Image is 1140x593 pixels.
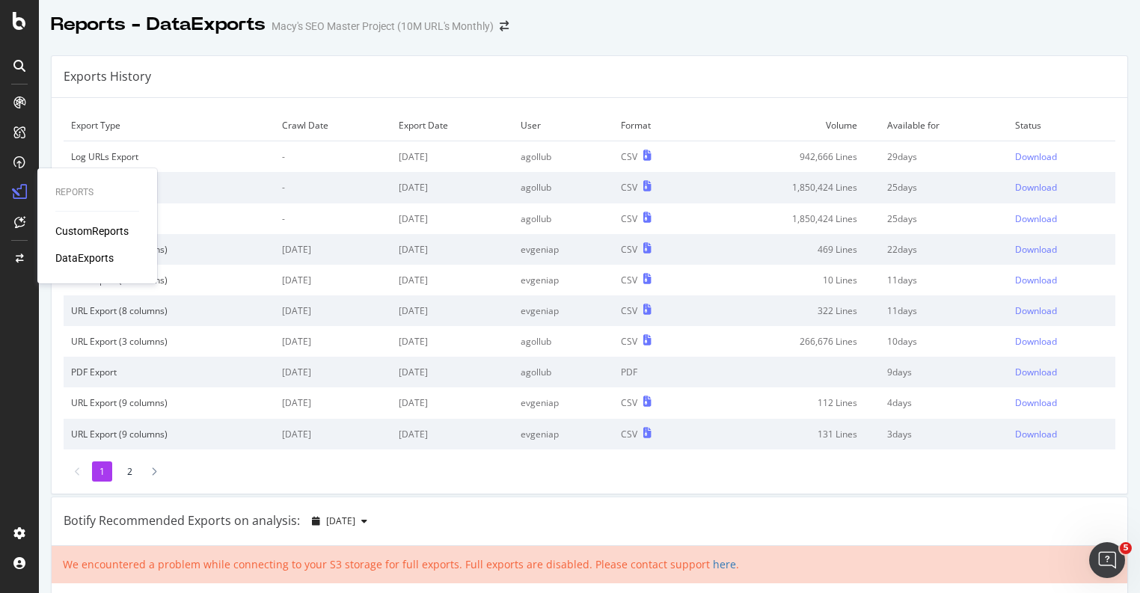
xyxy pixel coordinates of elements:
div: Download [1015,335,1057,348]
td: 11 days [880,265,1008,295]
td: 266,676 Lines [700,326,880,357]
td: 1,850,424 Lines [700,203,880,234]
td: 10 days [880,326,1008,357]
td: 3 days [880,419,1008,449]
td: 22 days [880,234,1008,265]
span: 2025 Aug. 7th [326,514,355,527]
td: [DATE] [275,357,390,387]
td: - [275,172,390,203]
td: [DATE] [275,419,390,449]
div: Log URLs Export [71,212,267,225]
div: Download [1015,150,1057,163]
a: Download [1015,366,1108,378]
td: [DATE] [275,387,390,418]
td: 322 Lines [700,295,880,326]
td: 25 days [880,172,1008,203]
td: 9 days [880,357,1008,387]
td: User [513,110,614,141]
li: 2 [120,461,140,482]
div: CSV [621,396,637,409]
a: Download [1015,396,1108,409]
a: Download [1015,212,1108,225]
td: agollub [513,357,614,387]
div: arrow-right-arrow-left [500,21,509,31]
div: CSV [621,212,637,225]
td: [DATE] [391,419,513,449]
a: Download [1015,243,1108,256]
div: URL Export (8 columns) [71,274,267,286]
td: [DATE] [391,234,513,265]
div: Log URLs Export [71,181,267,194]
div: Botify Recommended Exports on analysis: [64,512,300,529]
td: [DATE] [275,295,390,326]
td: 942,666 Lines [700,141,880,173]
td: Crawl Date [275,110,390,141]
div: Download [1015,274,1057,286]
div: CustomReports [55,224,129,239]
td: PDF [613,357,700,387]
iframe: Intercom live chat [1089,542,1125,578]
td: agollub [513,141,614,173]
td: Format [613,110,700,141]
td: Export Date [391,110,513,141]
div: CSV [621,335,637,348]
div: CSV [621,150,637,163]
div: URL Export (3 columns) [71,335,267,348]
a: Download [1015,304,1108,317]
td: 25 days [880,203,1008,234]
td: [DATE] [391,141,513,173]
td: [DATE] [391,265,513,295]
a: Download [1015,274,1108,286]
div: Download [1015,366,1057,378]
a: Download [1015,335,1108,348]
a: Download [1015,428,1108,440]
div: PDF Export [71,366,267,378]
a: here [713,557,736,571]
div: Download [1015,396,1057,409]
td: 29 days [880,141,1008,173]
td: evgeniap [513,234,614,265]
div: Reports [55,186,139,199]
div: Download [1015,243,1057,256]
td: [DATE] [391,357,513,387]
td: - [275,203,390,234]
td: evgeniap [513,419,614,449]
div: CSV [621,304,637,317]
div: URL Export (8 columns) [71,243,267,256]
div: Download [1015,428,1057,440]
button: [DATE] [306,509,373,533]
div: CSV [621,243,637,256]
td: 469 Lines [700,234,880,265]
div: Reports - DataExports [51,12,266,37]
td: evgeniap [513,295,614,326]
div: CSV [621,428,637,440]
a: DataExports [55,251,114,265]
div: URL Export (9 columns) [71,428,267,440]
td: 10 Lines [700,265,880,295]
a: Download [1015,150,1108,163]
div: Download [1015,212,1057,225]
a: Download [1015,181,1108,194]
td: Volume [700,110,880,141]
td: - [275,141,390,173]
td: agollub [513,203,614,234]
td: [DATE] [391,326,513,357]
div: We encountered a problem while connecting to your S3 storage for full exports. Full exports are d... [63,557,739,572]
li: 1 [92,461,112,482]
div: Macy's SEO Master Project (10M URL's Monthly) [272,19,494,34]
td: [DATE] [275,265,390,295]
div: Download [1015,304,1057,317]
td: [DATE] [391,387,513,418]
td: 11 days [880,295,1008,326]
td: agollub [513,326,614,357]
div: Log URLs Export [71,150,267,163]
span: 5 [1120,542,1132,554]
td: [DATE] [391,172,513,203]
td: [DATE] [391,295,513,326]
td: evgeniap [513,387,614,418]
div: URL Export (8 columns) [71,304,267,317]
td: 131 Lines [700,419,880,449]
td: evgeniap [513,265,614,295]
div: CSV [621,181,637,194]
